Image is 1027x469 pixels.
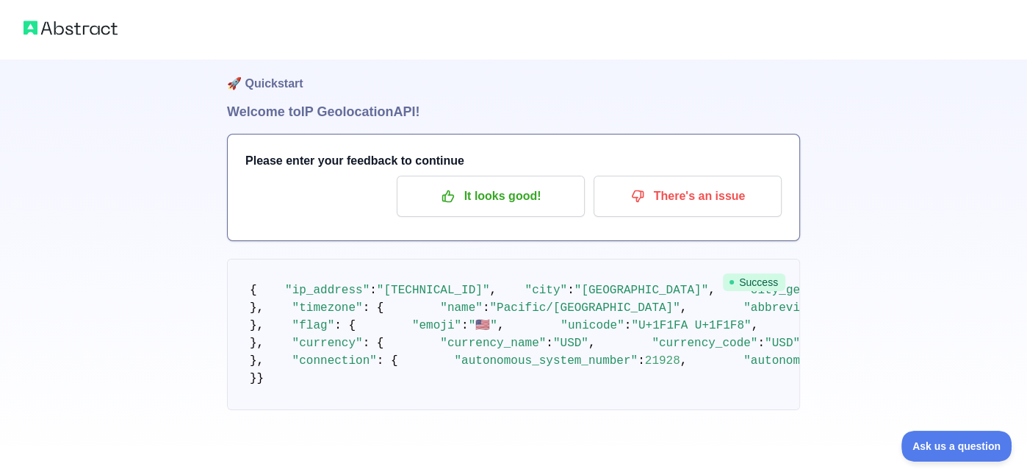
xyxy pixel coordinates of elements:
[497,319,505,332] span: ,
[652,337,757,350] span: "currency_code"
[469,319,497,332] span: "🇺🇸"
[525,284,567,297] span: "city"
[412,319,461,332] span: "emoji"
[743,354,969,368] span: "autonomous_system_organization"
[24,18,118,38] img: Abstract logo
[624,319,632,332] span: :
[334,319,356,332] span: : {
[461,319,469,332] span: :
[440,301,483,315] span: "name"
[901,431,1012,462] iframe: Toggle Customer Support
[574,284,708,297] span: "[GEOGRAPHIC_DATA]"
[743,301,842,315] span: "abbreviation"
[483,301,490,315] span: :
[292,337,363,350] span: "currency"
[638,354,645,368] span: :
[245,152,782,170] h3: Please enter your feedback to continue
[370,284,377,297] span: :
[605,184,771,209] p: There's an issue
[567,284,574,297] span: :
[708,284,716,297] span: ,
[440,337,546,350] span: "currency_name"
[227,101,800,122] h1: Welcome to IP Geolocation API!
[594,176,782,217] button: There's an issue
[680,354,688,368] span: ,
[631,319,751,332] span: "U+1F1FA U+1F1F8"
[363,337,384,350] span: : {
[752,319,759,332] span: ,
[250,284,257,297] span: {
[397,176,585,217] button: It looks good!
[292,319,335,332] span: "flag"
[765,337,800,350] span: "USD"
[588,337,596,350] span: ,
[377,284,490,297] span: "[TECHNICAL_ID]"
[561,319,624,332] span: "unicode"
[489,301,680,315] span: "Pacific/[GEOGRAPHIC_DATA]"
[292,301,363,315] span: "timezone"
[377,354,398,368] span: : {
[645,354,680,368] span: 21928
[546,337,553,350] span: :
[723,273,785,291] span: Success
[680,301,688,315] span: ,
[363,301,384,315] span: : {
[553,337,588,350] span: "USD"
[227,46,800,101] h1: 🚀 Quickstart
[757,337,765,350] span: :
[285,284,370,297] span: "ip_address"
[408,184,574,209] p: It looks good!
[489,284,497,297] span: ,
[292,354,377,368] span: "connection"
[454,354,638,368] span: "autonomous_system_number"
